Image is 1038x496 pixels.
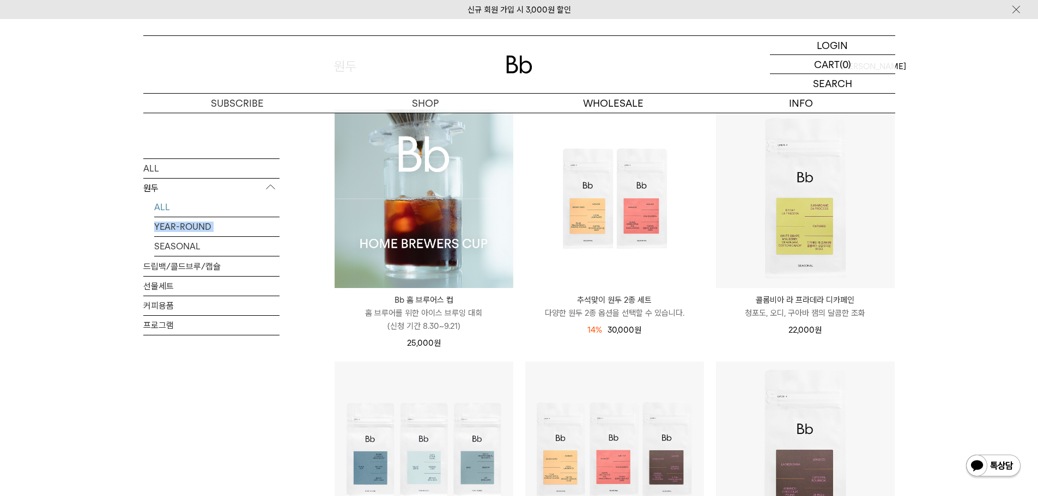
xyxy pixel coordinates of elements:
img: 추석맞이 원두 2종 세트 [525,109,704,288]
span: 25,000 [407,338,441,348]
a: 콜롬비아 라 프라데라 디카페인 청포도, 오디, 구아바 잼의 달콤한 조화 [716,293,895,320]
p: 원두 [143,178,280,198]
p: INFO [707,94,895,113]
span: 22,000 [788,325,822,335]
a: 신규 회원 가입 시 3,000원 할인 [468,5,571,15]
a: ALL [143,158,280,177]
p: (0) [840,55,851,74]
a: Bb 홈 브루어스 컵 홈 브루어를 위한 아이스 브루잉 대회(신청 기간 8.30~9.21) [335,293,513,333]
img: 로고 [506,56,532,74]
span: 원 [815,325,822,335]
a: 커피용품 [143,296,280,315]
a: 추석맞이 원두 2종 세트 다양한 원두 2종 옵션을 선택할 수 있습니다. [525,293,704,320]
a: SUBSCRIBE [143,94,331,113]
span: 30,000 [608,325,641,335]
div: 14% [587,323,602,336]
p: CART [814,55,840,74]
img: 콜롬비아 라 프라데라 디카페인 [716,109,895,288]
p: 콜롬비아 라 프라데라 디카페인 [716,293,895,307]
span: 원 [434,338,441,348]
a: ALL [154,197,280,216]
p: 추석맞이 원두 2종 세트 [525,293,704,307]
a: SHOP [331,94,519,113]
a: SEASONAL [154,236,280,255]
a: CART (0) [770,55,895,74]
a: 드립백/콜드브루/캡슐 [143,256,280,275]
a: 프로그램 [143,315,280,334]
img: 카카오톡 채널 1:1 채팅 버튼 [965,454,1022,480]
span: 원 [634,325,641,335]
p: 청포도, 오디, 구아바 잼의 달콤한 조화 [716,307,895,320]
a: 선물세트 [143,276,280,295]
p: 다양한 원두 2종 옵션을 선택할 수 있습니다. [525,307,704,320]
p: Bb 홈 브루어스 컵 [335,293,513,307]
img: Bb 홈 브루어스 컵 [335,109,513,288]
p: WHOLESALE [519,94,707,113]
p: LOGIN [817,36,848,54]
a: YEAR-ROUND [154,217,280,236]
p: 홈 브루어를 위한 아이스 브루잉 대회 (신청 기간 8.30~9.21) [335,307,513,333]
p: SEARCH [813,74,852,93]
a: LOGIN [770,36,895,55]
